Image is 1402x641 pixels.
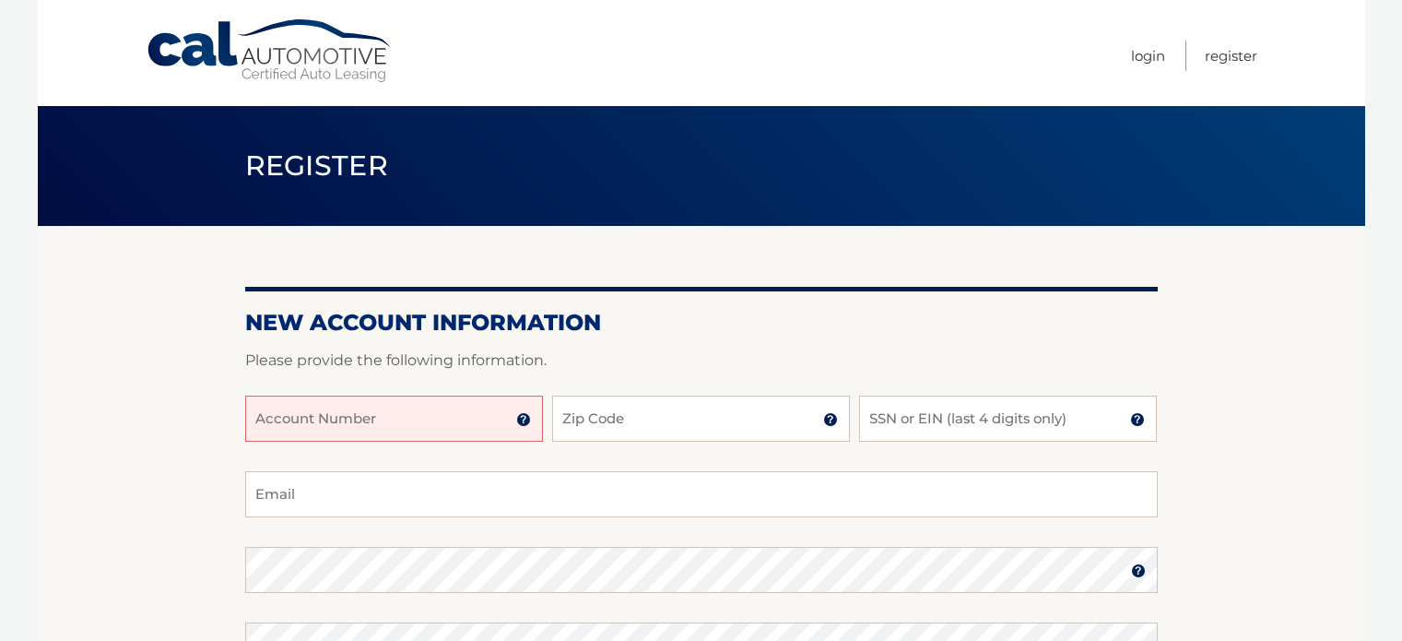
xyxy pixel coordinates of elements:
[1131,41,1165,71] a: Login
[245,309,1158,337] h2: New Account Information
[823,412,838,427] img: tooltip.svg
[1205,41,1257,71] a: Register
[245,348,1158,374] p: Please provide the following information.
[245,396,543,442] input: Account Number
[146,18,395,84] a: Cal Automotive
[552,396,850,442] input: Zip Code
[1130,412,1145,427] img: tooltip.svg
[245,148,389,183] span: Register
[859,396,1157,442] input: SSN or EIN (last 4 digits only)
[1131,564,1146,578] img: tooltip.svg
[245,471,1158,517] input: Email
[516,412,531,427] img: tooltip.svg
